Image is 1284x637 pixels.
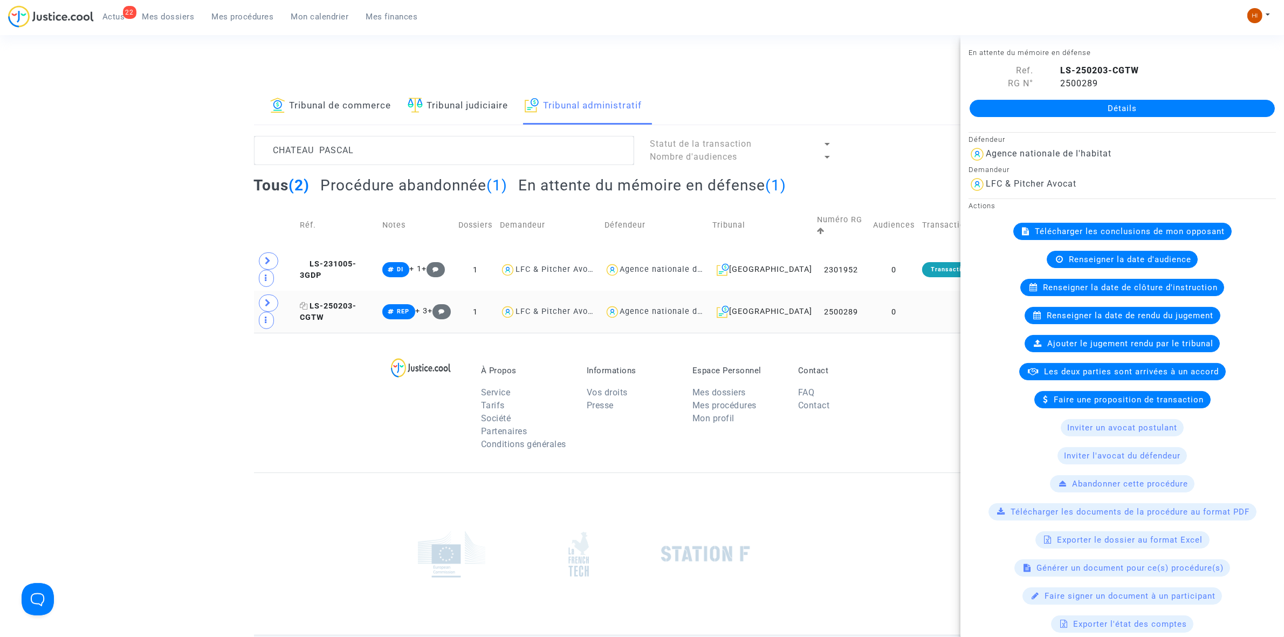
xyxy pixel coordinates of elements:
[869,291,918,333] td: 0
[1047,339,1213,348] span: Ajouter le jugement rendu par le tribunal
[123,6,136,19] div: 22
[661,546,750,562] img: stationf.png
[270,98,285,113] img: icon-banque.svg
[813,249,869,291] td: 2301952
[798,366,888,375] p: Contact
[408,98,423,113] img: icon-faciliter-sm.svg
[486,176,507,194] span: (1)
[969,166,1010,174] small: Demandeur
[587,366,676,375] p: Informations
[1247,8,1262,23] img: fc99b196863ffcca57bb8fe2645aafd9
[813,202,869,249] td: Numéro RG
[986,179,1076,189] div: LFC & Pitcher Avocat
[296,202,378,249] td: Réf.
[1047,311,1214,320] span: Renseigner la date de rendu du jugement
[605,304,620,320] img: icon-user.svg
[500,304,516,320] img: icon-user.svg
[869,202,918,249] td: Audiences
[692,413,734,423] a: Mon profil
[798,400,830,410] a: Contact
[1060,65,1139,76] b: LS-250203-CGTW
[986,148,1111,159] div: Agence nationale de l'habitat
[481,366,571,375] p: À Propos
[692,366,782,375] p: Espace Personnel
[970,100,1275,117] a: Détails
[418,531,485,578] img: europe_commision.png
[813,291,869,333] td: 2500289
[1064,451,1180,461] span: Inviter l'avocat du défendeur
[455,202,496,249] td: Dossiers
[605,262,620,278] img: icon-user.svg
[960,64,1041,77] div: Ref.
[320,176,507,195] h2: Procédure abandonnée
[717,263,729,276] img: icon-archive.svg
[650,139,752,149] span: Statut de la transaction
[422,264,445,273] span: +
[587,400,614,410] a: Presse
[516,307,601,316] div: LFC & Pitcher Avocat
[500,262,516,278] img: icon-user.svg
[1072,479,1188,489] span: Abandonner cette procédure
[1036,563,1224,573] span: Générer un document pour ce(s) procédure(s)
[712,263,809,276] div: [GEOGRAPHIC_DATA]
[397,266,404,273] span: DI
[300,259,356,280] span: LS-231005-3GDP
[969,146,986,163] img: icon-user.svg
[587,387,628,398] a: Vos droits
[1043,283,1218,292] span: Renseigner la date de clôture d'instruction
[481,426,527,436] a: Partenaires
[300,302,356,323] span: LS-250203-CGTW
[969,49,1091,57] small: En attente du mémoire en défense
[922,262,1008,277] div: Transaction terminée
[1073,619,1187,629] span: Exporter l'état des comptes
[408,88,509,125] a: Tribunal judiciaire
[8,5,94,28] img: jc-logo.svg
[397,308,410,315] span: REP
[391,358,451,378] img: logo-lg.svg
[712,305,809,318] div: [GEOGRAPHIC_DATA]
[518,176,786,195] h2: En attente du mémoire en défense
[650,152,738,162] span: Nombre d'audiences
[496,202,601,249] td: Demandeur
[366,12,418,22] span: Mes finances
[1069,255,1191,264] span: Renseigner la date d'audience
[455,249,496,291] td: 1
[212,12,274,22] span: Mes procédures
[525,88,642,125] a: Tribunal administratif
[1011,507,1250,517] span: Télécharger les documents de la procédure au format PDF
[254,176,310,195] h2: Tous
[601,202,709,249] td: Défendeur
[379,202,455,249] td: Notes
[798,387,815,398] a: FAQ
[765,176,786,194] span: (1)
[1067,423,1177,433] span: Inviter un avocat postulant
[409,264,422,273] span: + 1
[102,12,125,22] span: Actus
[1058,535,1203,545] span: Exporter le dossier au format Excel
[918,202,1012,249] td: Transaction
[481,400,505,410] a: Tarifs
[270,88,392,125] a: Tribunal de commerce
[969,135,1005,143] small: Défendeur
[1045,367,1219,376] span: Les deux parties sont arrivées à un accord
[568,531,589,577] img: french_tech.png
[1035,227,1225,236] span: Télécharger les conclusions de mon opposant
[481,387,511,398] a: Service
[620,307,739,316] div: Agence nationale de l'habitat
[415,306,428,316] span: + 3
[481,439,566,449] a: Conditions générales
[481,413,511,423] a: Société
[289,176,310,194] span: (2)
[525,98,539,113] img: icon-archive.svg
[516,265,601,274] div: LFC & Pitcher Avocat
[142,12,195,22] span: Mes dossiers
[291,12,349,22] span: Mon calendrier
[869,249,918,291] td: 0
[428,306,451,316] span: +
[1054,395,1204,405] span: Faire une proposition de transaction
[22,583,54,615] iframe: Help Scout Beacon - Open
[709,202,813,249] td: Tribunal
[717,305,729,318] img: icon-archive.svg
[969,202,995,210] small: Actions
[960,77,1041,90] div: RG N°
